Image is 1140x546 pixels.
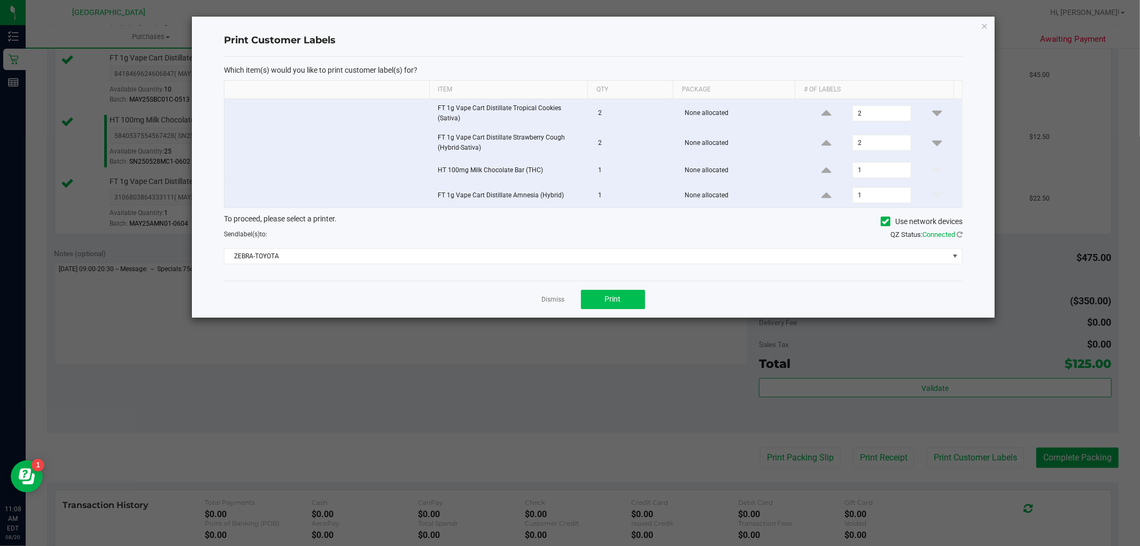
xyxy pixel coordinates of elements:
[795,81,953,99] th: # of labels
[881,216,963,227] label: Use network devices
[431,99,592,128] td: FT 1g Vape Cart Distillate Tropical Cookies (Sativa)
[678,99,802,128] td: None allocated
[922,230,955,239] span: Connected
[890,230,963,239] span: QZ Status:
[592,99,678,128] td: 2
[592,128,678,158] td: 2
[678,128,802,158] td: None allocated
[224,230,267,238] span: Send to:
[592,158,678,183] td: 1
[673,81,795,99] th: Package
[592,183,678,207] td: 1
[587,81,673,99] th: Qty
[216,213,971,229] div: To proceed, please select a printer.
[32,459,44,472] iframe: Resource center unread badge
[224,65,963,75] p: Which item(s) would you like to print customer label(s) for?
[605,295,621,303] span: Print
[224,249,949,264] span: ZEBRA-TOYOTA
[224,34,963,48] h4: Print Customer Labels
[431,158,592,183] td: HT 100mg Milk Chocolate Bar (THC)
[678,183,802,207] td: None allocated
[11,460,43,493] iframe: Resource center
[429,81,587,99] th: Item
[431,128,592,158] td: FT 1g Vape Cart Distillate Strawberry Cough (Hybrid-Sativa)
[678,158,802,183] td: None allocated
[238,230,260,238] span: label(s)
[431,183,592,207] td: FT 1g Vape Cart Distillate Amnesia (Hybrid)
[542,295,565,304] a: Dismiss
[581,290,645,309] button: Print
